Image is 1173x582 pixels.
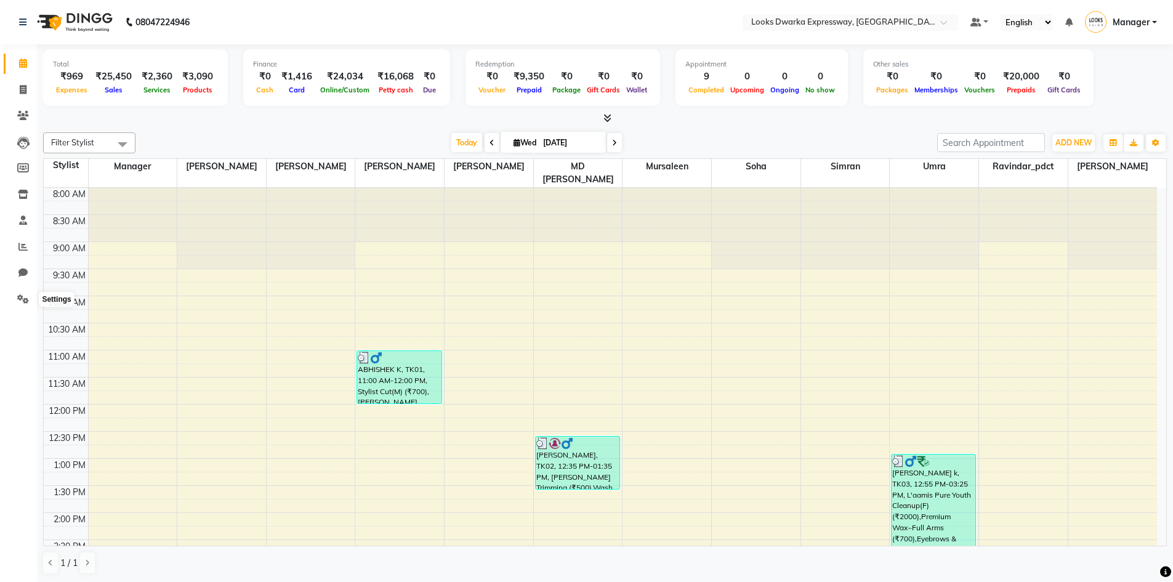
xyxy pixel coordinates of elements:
[584,86,623,94] span: Gift Cards
[1052,134,1095,152] button: ADD NEW
[50,242,88,255] div: 9:00 AM
[451,133,482,152] span: Today
[534,159,623,187] span: MD [PERSON_NAME]
[801,159,890,174] span: Simran
[873,59,1084,70] div: Other sales
[623,70,650,84] div: ₹0
[685,59,838,70] div: Appointment
[420,86,439,94] span: Due
[50,188,88,201] div: 8:00 AM
[46,350,88,363] div: 11:00 AM
[1068,159,1157,174] span: [PERSON_NAME]
[31,5,116,39] img: logo
[685,86,727,94] span: Completed
[102,86,126,94] span: Sales
[46,405,88,418] div: 12:00 PM
[802,70,838,84] div: 0
[873,86,911,94] span: Packages
[135,5,190,39] b: 08047224946
[51,486,88,499] div: 1:30 PM
[1044,70,1084,84] div: ₹0
[549,86,584,94] span: Package
[419,70,440,84] div: ₹0
[1113,16,1150,29] span: Manager
[317,86,373,94] span: Online/Custom
[998,70,1044,84] div: ₹20,000
[355,159,444,174] span: [PERSON_NAME]
[961,86,998,94] span: Vouchers
[140,86,174,94] span: Services
[727,86,767,94] span: Upcoming
[937,133,1045,152] input: Search Appointment
[979,159,1068,174] span: Ravindar_pdct
[584,70,623,84] div: ₹0
[177,159,266,174] span: [PERSON_NAME]
[509,70,549,84] div: ₹9,350
[514,86,545,94] span: Prepaid
[1044,86,1084,94] span: Gift Cards
[767,70,802,84] div: 0
[253,59,440,70] div: Finance
[802,86,838,94] span: No show
[1004,86,1039,94] span: Prepaids
[177,70,218,84] div: ₹3,090
[51,137,94,147] span: Filter Stylist
[53,59,218,70] div: Total
[475,70,509,84] div: ₹0
[53,70,91,84] div: ₹969
[91,70,137,84] div: ₹25,450
[53,86,91,94] span: Expenses
[1055,138,1092,147] span: ADD NEW
[51,513,88,526] div: 2:00 PM
[50,215,88,228] div: 8:30 AM
[1085,11,1106,33] img: Manager
[89,159,177,174] span: Manager
[373,70,419,84] div: ₹16,068
[549,70,584,84] div: ₹0
[536,437,619,489] div: [PERSON_NAME], TK02, 12:35 PM-01:35 PM, [PERSON_NAME] Trimming (₹500),Wash Shampoo(F) (₹150)
[180,86,216,94] span: Products
[267,159,355,174] span: [PERSON_NAME]
[911,70,961,84] div: ₹0
[873,70,911,84] div: ₹0
[44,159,88,172] div: Stylist
[890,159,978,174] span: Umra
[286,86,308,94] span: Card
[51,459,88,472] div: 1:00 PM
[510,138,539,147] span: Wed
[46,323,88,336] div: 10:30 AM
[357,351,441,403] div: ABHISHEK K, TK01, 11:00 AM-12:00 PM, Stylist Cut(M) (₹700),[PERSON_NAME] Trimming (₹500)
[727,70,767,84] div: 0
[46,432,88,445] div: 12:30 PM
[376,86,416,94] span: Petty cash
[276,70,317,84] div: ₹1,416
[623,86,650,94] span: Wallet
[475,86,509,94] span: Voucher
[137,70,177,84] div: ₹2,360
[39,292,74,307] div: Settings
[253,86,276,94] span: Cash
[911,86,961,94] span: Memberships
[961,70,998,84] div: ₹0
[539,134,601,152] input: 2025-09-03
[712,159,800,174] span: Soha
[60,557,78,570] span: 1 / 1
[623,159,711,174] span: Mursaleen
[317,70,373,84] div: ₹24,034
[475,59,650,70] div: Redemption
[685,70,727,84] div: 9
[445,159,533,174] span: [PERSON_NAME]
[253,70,276,84] div: ₹0
[767,86,802,94] span: Ongoing
[51,540,88,553] div: 2:30 PM
[46,378,88,390] div: 11:30 AM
